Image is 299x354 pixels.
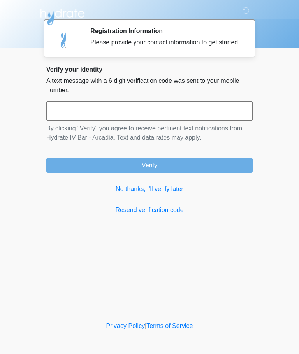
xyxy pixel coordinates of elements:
a: Privacy Policy [106,322,145,329]
a: Terms of Service [146,322,193,329]
img: Agent Avatar [52,27,76,51]
img: Hydrate IV Bar - Arcadia Logo [39,6,86,26]
p: By clicking "Verify" you agree to receive pertinent text notifications from Hydrate IV Bar - Arca... [46,124,253,142]
h2: Verify your identity [46,66,253,73]
a: No thanks, I'll verify later [46,184,253,194]
a: Resend verification code [46,205,253,215]
a: | [145,322,146,329]
p: A text message with a 6 digit verification code was sent to your mobile number. [46,76,253,95]
button: Verify [46,158,253,173]
div: Please provide your contact information to get started. [90,38,241,47]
